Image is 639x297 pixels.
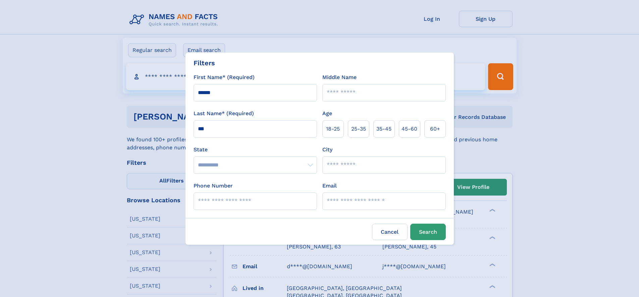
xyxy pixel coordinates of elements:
[194,182,233,190] label: Phone Number
[322,73,357,81] label: Middle Name
[322,146,332,154] label: City
[194,58,215,68] div: Filters
[402,125,417,133] span: 45‑60
[376,125,391,133] span: 35‑45
[410,224,446,240] button: Search
[322,109,332,118] label: Age
[326,125,340,133] span: 18‑25
[322,182,337,190] label: Email
[194,73,255,81] label: First Name* (Required)
[194,109,254,118] label: Last Name* (Required)
[430,125,440,133] span: 60+
[194,146,317,154] label: State
[372,224,408,240] label: Cancel
[351,125,366,133] span: 25‑35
